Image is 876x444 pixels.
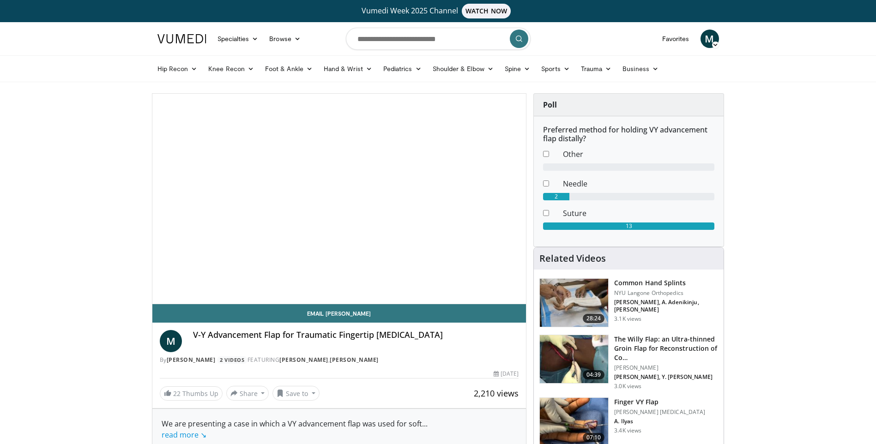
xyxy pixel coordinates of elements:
[614,299,718,313] p: [PERSON_NAME], A. Adenikinju, [PERSON_NAME]
[539,335,718,390] a: 04:39 The Willy Flap: an Ultra-thinned Groin Flap for Reconstruction of Co… [PERSON_NAME] [PERSON...
[657,30,695,48] a: Favorites
[494,370,519,378] div: [DATE]
[152,304,526,323] a: Email [PERSON_NAME]
[203,60,260,78] a: Knee Recon
[614,373,718,381] p: [PERSON_NAME], Y. [PERSON_NAME]
[152,94,526,304] video-js: Video Player
[499,60,536,78] a: Spine
[614,383,641,390] p: 3.0K views
[159,4,718,18] a: Vumedi Week 2025 ChannelWATCH NOW
[617,60,664,78] a: Business
[540,279,608,327] img: ae5d93ec-584c-4ffc-8ec6-81a2f8ba1e43.jpg.150x105_q85_crop-smart_upscale.jpg
[614,315,641,323] p: 3.1K views
[583,433,605,442] span: 07:10
[583,370,605,379] span: 04:39
[539,278,718,327] a: 28:24 Common Hand Splints NYU Langone Orthopedics [PERSON_NAME], A. Adenikinju, [PERSON_NAME] 3.1...
[543,193,569,200] div: 2
[614,397,705,407] h3: Finger VY Flap
[330,356,379,364] a: [PERSON_NAME]
[583,314,605,323] span: 28:24
[462,4,511,18] span: WATCH NOW
[167,356,216,364] a: [PERSON_NAME]
[575,60,617,78] a: Trauma
[264,30,306,48] a: Browse
[543,126,714,143] h6: Preferred method for holding VY advancement flap distally?
[157,34,206,43] img: VuMedi Logo
[474,388,519,399] span: 2,210 views
[543,100,557,110] strong: Poll
[160,330,182,352] a: M
[614,408,705,416] p: [PERSON_NAME] [MEDICAL_DATA]
[556,208,721,219] dd: Suture
[378,60,427,78] a: Pediatrics
[152,60,203,78] a: Hip Recon
[539,253,606,264] h4: Related Videos
[427,60,499,78] a: Shoulder & Elbow
[160,356,519,364] div: By FEATURING ,
[614,335,718,362] h3: The Willy Flap: an Ultra-thinned Groin Flap for Reconstruction of Co…
[173,389,181,398] span: 22
[217,356,248,364] a: 2 Videos
[193,330,519,340] h4: V-Y Advancement Flap for Traumatic Fingertip [MEDICAL_DATA]
[614,289,718,297] p: NYU Langone Orthopedics
[614,278,718,288] h3: Common Hand Splints
[318,60,378,78] a: Hand & Wrist
[614,418,705,425] p: A. Ilyas
[614,427,641,434] p: 3.4K views
[556,149,721,160] dd: Other
[556,178,721,189] dd: Needle
[540,335,608,383] img: f8fbc825-eb50-421d-afb1-41c193336658.150x105_q85_crop-smart_upscale.jpg
[212,30,264,48] a: Specialties
[226,386,269,401] button: Share
[260,60,318,78] a: Foot & Ankle
[701,30,719,48] a: M
[346,28,531,50] input: Search topics, interventions
[614,364,718,372] p: [PERSON_NAME]
[543,222,714,230] div: 13
[272,386,320,401] button: Save to
[160,386,223,401] a: 22 Thumbs Up
[536,60,575,78] a: Sports
[162,418,517,440] div: We are presenting a case in which a VY advancement flap was used for soft
[162,430,206,440] a: read more ↘
[279,356,328,364] a: [PERSON_NAME]
[162,419,428,440] span: ...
